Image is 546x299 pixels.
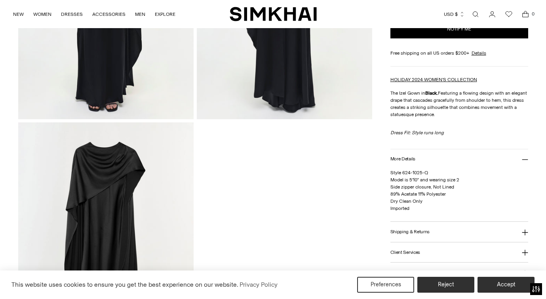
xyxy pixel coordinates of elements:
[155,6,175,23] a: EXPLORE
[417,277,474,293] button: Reject
[478,277,535,293] button: Accept
[11,281,238,288] span: This website uses cookies to ensure you get the best experience on our website.
[6,269,80,293] iframe: Sign Up via Text for Offers
[390,242,528,263] button: Client Services
[390,156,415,162] h3: More Details
[61,6,83,23] a: DRESSES
[390,170,459,211] span: Style 624-1025-Q Model is 5'10" and wearing size 2 Side zipper closure, Not Lined 89% Acetate 11%...
[484,6,500,22] a: Go to the account page
[13,6,24,23] a: NEW
[390,130,444,135] em: Dress Fit: Style runs long
[472,50,486,57] a: Details
[33,6,51,23] a: WOMEN
[390,229,430,234] h3: Shipping & Returns
[468,6,483,22] a: Open search modal
[517,6,533,22] a: Open cart modal
[529,10,536,17] span: 0
[390,222,528,242] button: Shipping & Returns
[238,279,279,291] a: Privacy Policy (opens in a new tab)
[425,90,438,96] strong: Black.
[230,6,317,22] a: SIMKHAI
[390,50,528,57] div: Free shipping on all US orders $200+
[92,6,126,23] a: ACCESSORIES
[444,6,465,23] button: USD $
[501,6,517,22] a: Wishlist
[390,250,420,255] h3: Client Services
[357,277,414,293] button: Preferences
[135,6,145,23] a: MEN
[390,263,528,283] button: About [PERSON_NAME]
[390,149,528,169] button: More Details
[390,19,528,38] button: Notify me
[390,77,477,82] a: HOLIDAY 2024 WOMEN'S COLLECTION
[390,90,528,118] p: The Izel Gown in Featuring a flowing design with an elegant drape that cascades gracefully from s...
